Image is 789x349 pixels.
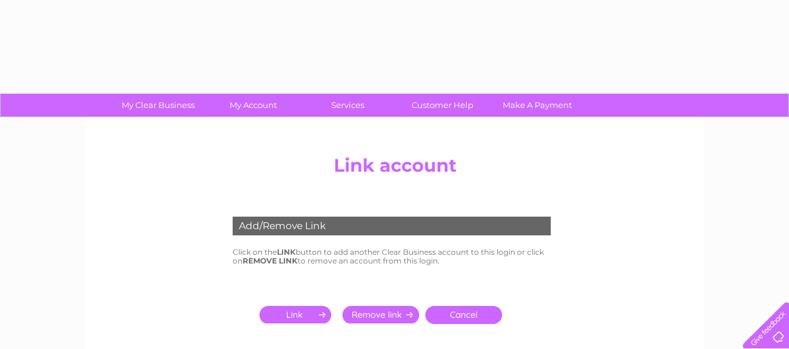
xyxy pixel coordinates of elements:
b: LINK [277,247,296,257]
input: Submit [259,306,336,323]
div: Add/Remove Link [233,217,551,235]
a: Cancel [425,306,502,324]
a: My Account [201,94,304,117]
b: REMOVE LINK [243,256,298,265]
a: Services [296,94,399,117]
a: Make A Payment [486,94,589,117]
a: Customer Help [391,94,494,117]
a: My Clear Business [107,94,210,117]
td: Click on the button to add another Clear Business account to this login or click on to remove an ... [230,245,560,268]
input: Submit [342,306,419,323]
